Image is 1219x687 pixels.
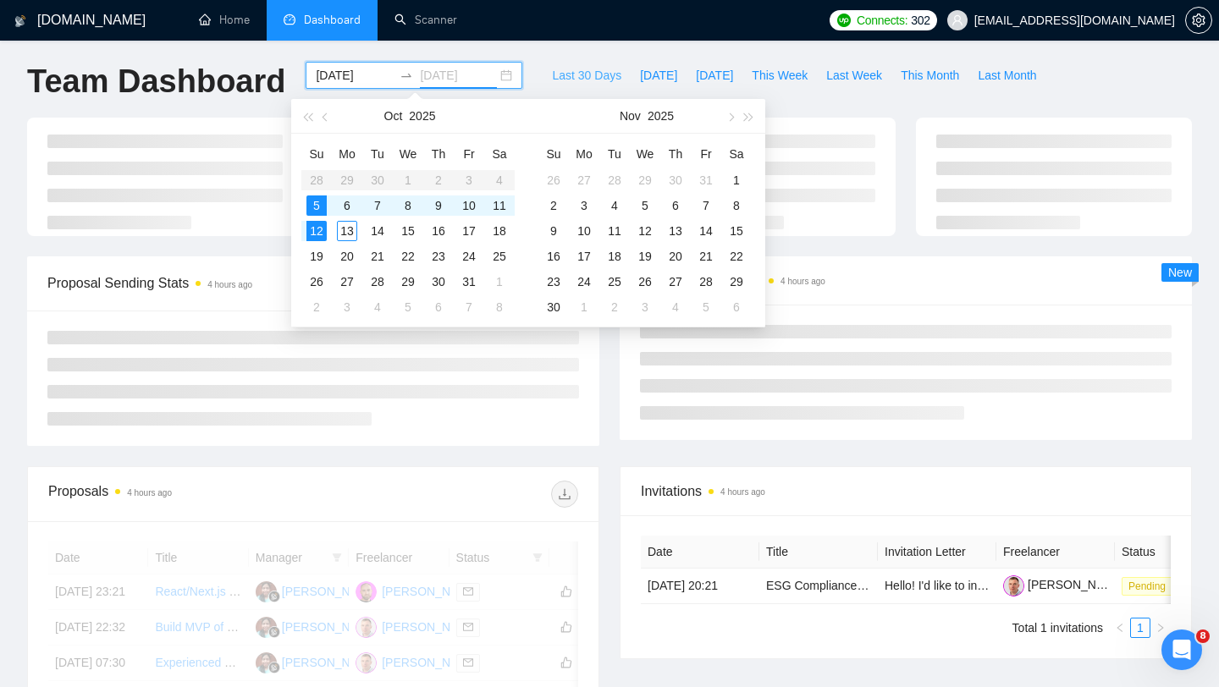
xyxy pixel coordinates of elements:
[1122,579,1179,592] a: Pending
[641,569,759,604] td: [DATE] 20:21
[538,218,569,244] td: 2025-11-09
[665,170,686,190] div: 30
[337,221,357,241] div: 13
[721,140,752,168] th: Sa
[648,99,674,133] button: 2025
[696,195,716,216] div: 7
[721,244,752,269] td: 2025-11-22
[394,13,457,27] a: searchScanner
[428,221,449,241] div: 16
[301,294,332,320] td: 2025-11-02
[726,195,747,216] div: 8
[665,195,686,216] div: 6
[752,66,808,85] span: This Week
[599,168,630,193] td: 2025-10-28
[409,99,435,133] button: 2025
[454,244,484,269] td: 2025-10-24
[901,66,959,85] span: This Month
[696,66,733,85] span: [DATE]
[726,297,747,317] div: 6
[362,244,393,269] td: 2025-10-21
[428,272,449,292] div: 30
[599,244,630,269] td: 2025-11-18
[1185,14,1212,27] a: setting
[1156,623,1166,633] span: right
[604,170,625,190] div: 28
[332,294,362,320] td: 2025-11-03
[569,269,599,294] td: 2025-11-24
[721,269,752,294] td: 2025-11-29
[696,246,716,267] div: 21
[428,297,449,317] div: 6
[538,244,569,269] td: 2025-11-16
[14,8,26,35] img: logo
[400,69,413,82] span: swap-right
[604,297,625,317] div: 2
[538,193,569,218] td: 2025-11-02
[398,297,418,317] div: 5
[47,272,388,294] span: Proposal Sending Stats
[631,62,687,89] button: [DATE]
[332,269,362,294] td: 2025-10-27
[721,168,752,193] td: 2025-11-01
[423,244,454,269] td: 2025-10-23
[538,140,569,168] th: Su
[538,294,569,320] td: 2025-11-30
[1003,578,1125,591] a: [PERSON_NAME]
[362,193,393,218] td: 2025-10-07
[306,221,327,241] div: 12
[332,193,362,218] td: 2025-10-06
[635,195,655,216] div: 5
[696,221,716,241] div: 14
[660,168,691,193] td: 2025-10-30
[574,195,594,216] div: 3
[27,62,285,102] h1: Team Dashboard
[337,246,357,267] div: 20
[316,66,393,85] input: Start date
[459,221,479,241] div: 17
[696,170,716,190] div: 31
[306,246,327,267] div: 19
[726,246,747,267] div: 22
[691,218,721,244] td: 2025-11-14
[362,269,393,294] td: 2025-10-28
[691,294,721,320] td: 2025-12-05
[1150,618,1171,638] li: Next Page
[660,218,691,244] td: 2025-11-13
[362,294,393,320] td: 2025-11-04
[538,168,569,193] td: 2025-10-26
[878,536,996,569] th: Invitation Letter
[393,244,423,269] td: 2025-10-22
[367,272,388,292] div: 28
[641,481,1171,502] span: Invitations
[665,246,686,267] div: 20
[574,272,594,292] div: 24
[660,244,691,269] td: 2025-11-20
[489,195,510,216] div: 11
[620,99,641,133] button: Nov
[630,269,660,294] td: 2025-11-26
[543,246,564,267] div: 16
[484,294,515,320] td: 2025-11-08
[604,195,625,216] div: 4
[367,297,388,317] div: 4
[543,170,564,190] div: 26
[1110,618,1130,638] li: Previous Page
[857,11,907,30] span: Connects:
[484,244,515,269] td: 2025-10-25
[630,294,660,320] td: 2025-12-03
[721,193,752,218] td: 2025-11-08
[400,69,413,82] span: to
[1196,629,1210,643] span: 8
[1012,618,1103,638] li: Total 1 invitations
[301,244,332,269] td: 2025-10-19
[1161,629,1202,670] iframe: Intercom live chat
[569,218,599,244] td: 2025-11-10
[127,488,172,497] time: 4 hours ago
[569,193,599,218] td: 2025-11-03
[691,168,721,193] td: 2025-10-31
[552,66,621,85] span: Last 30 Days
[759,536,878,569] th: Title
[543,195,564,216] div: 2
[696,297,716,317] div: 5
